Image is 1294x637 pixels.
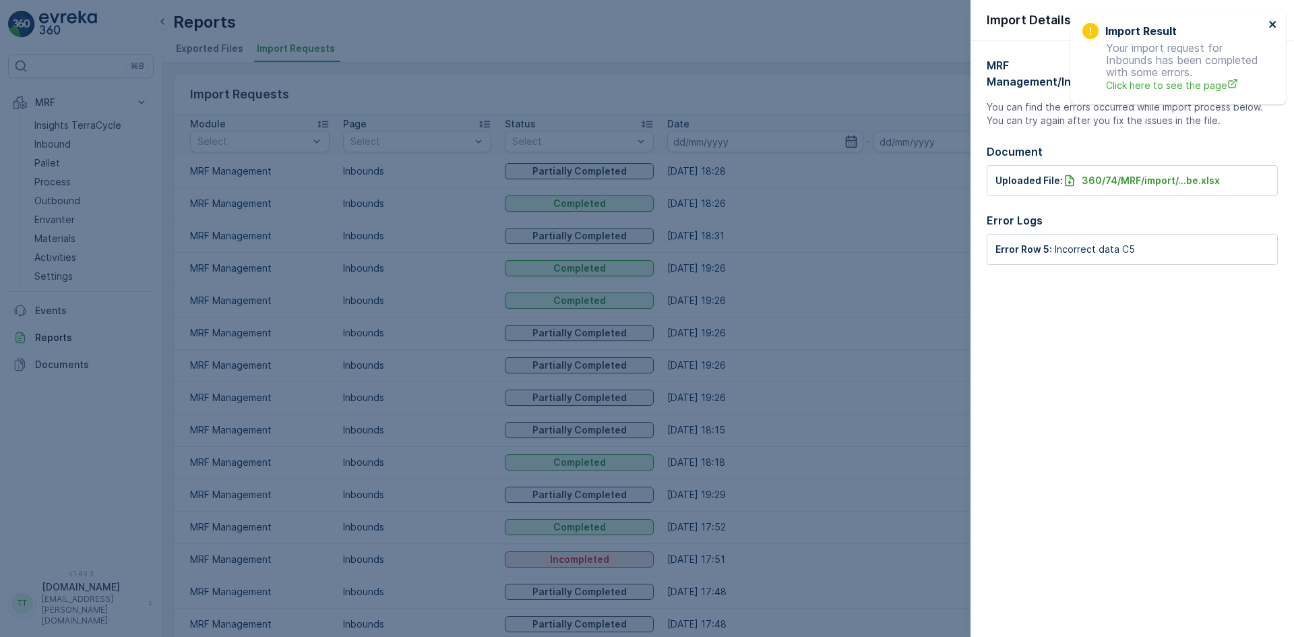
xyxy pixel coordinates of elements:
[1082,42,1264,92] p: Your import request for Inbounds has been completed with some errors.
[1063,174,1220,187] a: 360/74/MRF/import/...be.xlsx
[1082,174,1220,187] p: 360/74/MRF/import/...be.xlsx
[987,57,1116,90] p: MRF Management / Inbounds
[987,144,1278,160] p: Document
[987,212,1278,229] p: Error Logs
[987,100,1278,127] p: You can find the errors occurred while import process below. You can try again after you fix the ...
[1268,19,1278,32] button: close
[995,174,1063,187] p: Uploaded File:
[987,11,1071,30] p: Import Details
[1055,243,1135,256] p: Incorrect data C5
[1105,23,1177,39] h3: Import Result
[1106,78,1264,92] a: Click here to see the page
[995,243,1052,256] p: Error Row 5:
